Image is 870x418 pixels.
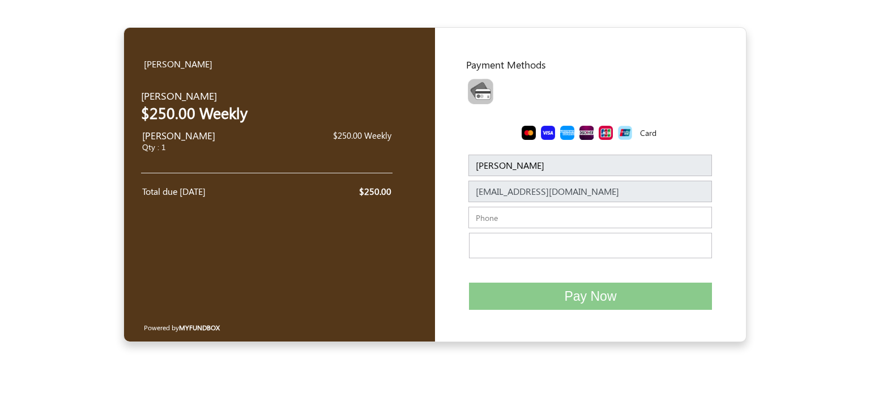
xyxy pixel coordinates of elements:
[522,126,536,140] img: CardCollection2.png
[359,185,391,197] span: $250.00
[141,88,283,126] div: Yunier Enriquez
[579,126,594,140] img: CardCollection5.png
[141,104,283,122] h2: $250.00 Weekly
[469,283,712,310] button: Pay Now
[468,155,712,176] input: Name
[179,323,220,332] a: MYFUNDBOX
[468,207,712,228] input: Phone
[460,75,723,113] div: Toolbar with button groups
[472,233,709,261] iframe: Secure card payment input frame
[333,130,391,141] span: $250.00 Weekly
[142,129,284,157] div: Yunier Enriquez
[142,185,259,198] div: Total due [DATE]
[640,127,656,139] label: Card
[599,126,613,140] img: CardCollection6.png
[618,126,632,140] img: CardCollection7.png
[144,58,332,69] h6: [PERSON_NAME]
[541,126,555,140] img: CardCollection3.png
[466,58,723,70] h5: Payment Methods
[564,289,616,304] span: Pay Now
[468,79,493,104] img: CardCollection.png
[142,143,284,152] h2: Qty : 1
[468,181,712,202] input: E-mail
[133,313,285,342] div: Powered by
[560,126,574,140] img: CardCollection4.png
